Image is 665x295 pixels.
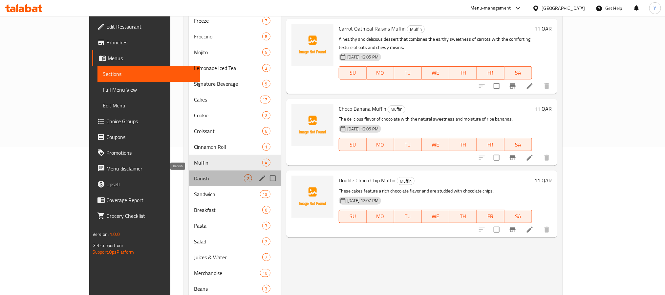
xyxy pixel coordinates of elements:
button: SA [504,138,532,151]
button: Branch-specific-item [505,150,521,166]
button: WE [422,210,449,223]
button: SU [339,66,367,79]
span: Upsell [106,180,195,188]
span: 3 [263,65,270,71]
span: Select to update [490,79,504,93]
span: Select to update [490,151,504,165]
span: Branches [106,38,195,46]
span: Carrot Oatmeal Raisins Muffin [339,24,406,34]
div: Salad7 [189,234,281,249]
button: TU [394,66,422,79]
span: Promotions [106,149,195,157]
img: Choco Banana Muffin [291,104,333,146]
span: Grocery Checklist [106,212,195,220]
span: MO [369,212,392,221]
div: items [262,48,270,56]
span: 4 [263,160,270,166]
button: Branch-specific-item [505,222,521,238]
span: Get support on: [93,241,123,250]
button: delete [539,150,555,166]
button: FR [477,138,504,151]
span: Cookie [194,111,262,119]
div: Muffin [397,177,415,185]
span: 5 [263,49,270,56]
span: Pasta [194,222,262,230]
span: Muffin [407,26,424,33]
div: Froccino8 [189,29,281,44]
span: Croissant [194,127,262,135]
div: [GEOGRAPHIC_DATA] [542,5,585,12]
button: TU [394,210,422,223]
span: Version: [93,230,109,238]
a: Menus [92,50,200,66]
div: Merchandise10 [189,265,281,281]
span: Sections [103,70,195,78]
div: items [260,190,270,198]
span: Select to update [490,223,504,237]
a: Coupons [92,129,200,145]
span: 7 [263,254,270,261]
div: items [262,238,270,245]
span: SU [342,140,364,149]
span: Merchandise [194,269,260,277]
span: Danish [194,174,244,182]
span: Signature Beverage [194,80,262,88]
span: SA [507,68,529,78]
img: Carrot Oatmeal Raisins Muffin [291,24,333,66]
div: Froccino [194,33,262,40]
button: WE [422,66,449,79]
div: items [262,33,270,40]
span: SU [342,68,364,78]
span: Menu disclaimer [106,165,195,172]
span: MO [369,140,392,149]
span: TH [452,140,474,149]
span: 7 [263,18,270,24]
a: Edit menu item [526,226,534,234]
div: Cinnamon Roll1 [189,139,281,155]
span: Mojito [194,48,262,56]
span: Beans [194,285,262,293]
button: FR [477,210,504,223]
span: Muffin [194,159,262,167]
span: 1.0.0 [110,230,120,238]
span: Coupons [106,133,195,141]
h6: 11 QAR [535,176,552,185]
button: SA [504,66,532,79]
div: items [262,80,270,88]
button: Branch-specific-item [505,78,521,94]
span: 7 [263,238,270,245]
span: TH [452,212,474,221]
span: Breakfast [194,206,262,214]
div: items [244,174,252,182]
span: Lemonade Iced Tea [194,64,262,72]
div: Breakfast6 [189,202,281,218]
span: Full Menu View [103,86,195,94]
span: 19 [260,191,270,197]
p: The delicious flavor of chocolate with the natural sweetness and moisture of ripe bananas. [339,115,532,123]
span: TU [397,140,419,149]
button: TU [394,138,422,151]
div: Freeze7 [189,13,281,29]
span: FR [480,140,502,149]
h6: 11 QAR [535,24,552,33]
span: 3 [263,223,270,229]
span: 6 [263,207,270,213]
button: delete [539,222,555,238]
a: Full Menu View [97,82,200,98]
p: These cakes feature a rich chocolate flavor and are studded with chocolate chips. [339,187,532,195]
a: Branches [92,34,200,50]
span: Cinnamon Roll [194,143,262,151]
button: SU [339,138,367,151]
a: Coverage Report [92,192,200,208]
span: Sandwich [194,190,260,198]
div: Muffin4 [189,155,281,170]
span: 2 [263,112,270,119]
span: Salad [194,238,262,245]
a: Sections [97,66,200,82]
span: 2 [244,175,252,182]
h6: 11 QAR [535,104,552,113]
